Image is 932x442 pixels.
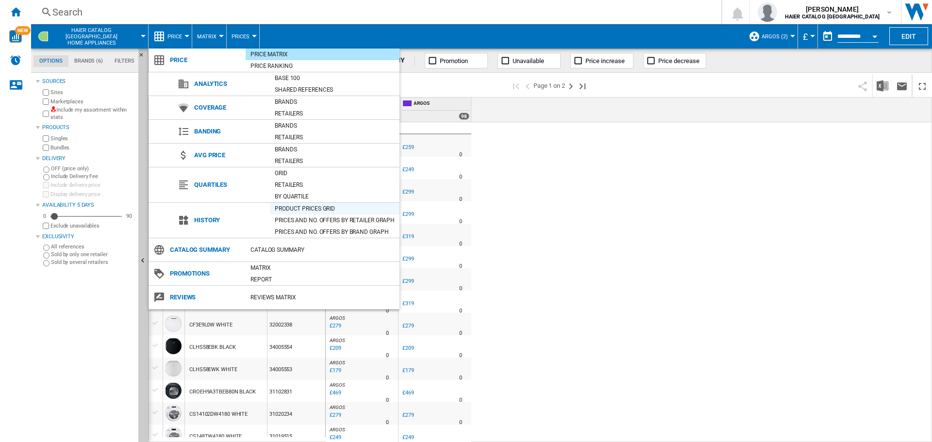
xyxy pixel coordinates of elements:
div: Shared references [270,85,399,95]
div: Brands [270,145,399,154]
span: Promotions [165,267,246,280]
span: Avg price [189,148,270,162]
div: Matrix [246,263,399,273]
div: Price Matrix [246,49,399,59]
div: Grid [270,168,399,178]
div: Catalog Summary [246,245,399,255]
div: Prices and No. offers by brand graph [270,227,399,237]
span: Analytics [189,77,270,91]
div: Product prices grid [270,204,399,213]
div: Brands [270,121,399,131]
span: Price [165,53,246,67]
div: Retailers [270,109,399,118]
div: By quartile [270,192,399,201]
span: Reviews [165,291,246,304]
span: Catalog Summary [165,243,246,257]
div: Retailers [270,156,399,166]
div: REVIEWS Matrix [246,293,399,302]
div: Brands [270,97,399,107]
span: Banding [189,125,270,138]
div: Report [246,275,399,284]
span: Quartiles [189,178,270,192]
span: History [189,213,270,227]
div: Retailers [270,132,399,142]
span: Coverage [189,101,270,115]
div: Retailers [270,180,399,190]
div: Price Ranking [246,61,399,71]
div: Prices and No. offers by retailer graph [270,215,399,225]
div: Base 100 [270,73,399,83]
